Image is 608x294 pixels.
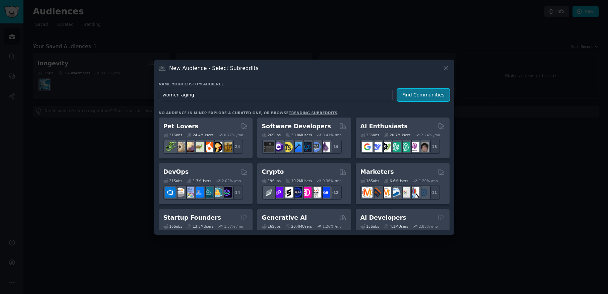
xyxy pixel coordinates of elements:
[163,122,199,131] h2: Pet Lovers
[159,89,393,101] input: Pick a short name, like "Digital Marketers" or "Movie-Goers"
[285,224,312,229] div: 20.4M Users
[323,133,342,137] div: 0.41 % /mo
[311,187,321,198] img: CryptoNews
[371,142,382,152] img: DeepSeek
[273,187,283,198] img: 0xPolygon
[159,111,339,115] div: No audience in mind? Explore a curated one, or browse .
[311,142,321,152] img: AskComputerScience
[409,187,419,198] img: MarketingResearch
[292,187,302,198] img: web3
[328,140,342,154] div: + 19
[229,140,243,154] div: + 24
[371,187,382,198] img: bigseo
[381,187,391,198] img: AskMarketing
[381,142,391,152] img: AItoolsCatalog
[323,224,342,229] div: 1.26 % /mo
[262,178,281,183] div: 19 Sub s
[426,140,440,154] div: + 18
[400,187,410,198] img: googleads
[360,122,408,131] h2: AI Enthusiasts
[187,133,213,137] div: 24.4M Users
[421,133,440,137] div: 2.24 % /mo
[262,168,284,176] h2: Crypto
[320,187,330,198] img: defi_
[184,142,194,152] img: leopardgeckos
[221,142,232,152] img: dogbreed
[397,89,450,101] button: Find Communities
[285,178,312,183] div: 19.2M Users
[262,122,331,131] h2: Software Developers
[187,224,213,229] div: 13.8M Users
[165,187,176,198] img: azuredevops
[193,142,204,152] img: turtle
[409,142,419,152] img: OpenAIDev
[222,178,241,183] div: 2.02 % /mo
[362,187,373,198] img: content_marketing
[360,133,379,137] div: 25 Sub s
[212,142,222,152] img: PetAdvice
[390,187,401,198] img: Emailmarketing
[203,142,213,152] img: cockatiel
[282,187,293,198] img: ethstaker
[175,187,185,198] img: AWS_Certified_Experts
[169,65,258,72] h3: New Audience - Select Subreddits
[323,178,342,183] div: 0.36 % /mo
[360,224,379,229] div: 15 Sub s
[163,178,182,183] div: 21 Sub s
[390,142,401,152] img: chatgpt_promptDesign
[163,224,182,229] div: 16 Sub s
[360,178,379,183] div: 18 Sub s
[360,168,394,176] h2: Marketers
[419,224,438,229] div: 2.88 % /mo
[384,133,410,137] div: 20.7M Users
[301,142,312,152] img: reactnative
[175,142,185,152] img: ballpython
[264,142,274,152] img: software
[320,142,330,152] img: elixir
[384,178,408,183] div: 6.6M Users
[224,133,243,137] div: 0.77 % /mo
[282,142,293,152] img: learnjavascript
[262,214,307,222] h2: Generative AI
[289,111,337,115] a: trending subreddits
[285,133,312,137] div: 30.0M Users
[221,187,232,198] img: PlatformEngineers
[163,168,189,176] h2: DevOps
[273,142,283,152] img: csharp
[418,142,429,152] img: ArtificalIntelligence
[224,224,243,229] div: 1.37 % /mo
[328,186,342,200] div: + 12
[262,224,281,229] div: 16 Sub s
[301,187,312,198] img: defiblockchain
[360,214,406,222] h2: AI Developers
[193,187,204,198] img: DevOpsLinks
[212,187,222,198] img: aws_cdk
[292,142,302,152] img: iOSProgramming
[184,187,194,198] img: Docker_DevOps
[419,178,438,183] div: 1.20 % /mo
[187,178,211,183] div: 1.7M Users
[229,186,243,200] div: + 14
[362,142,373,152] img: GoogleGeminiAI
[262,133,281,137] div: 26 Sub s
[264,187,274,198] img: ethfinance
[400,142,410,152] img: chatgpt_prompts_
[203,187,213,198] img: platformengineering
[418,187,429,198] img: OnlineMarketing
[165,142,176,152] img: herpetology
[163,133,182,137] div: 31 Sub s
[384,224,408,229] div: 4.1M Users
[426,186,440,200] div: + 11
[163,214,221,222] h2: Startup Founders
[159,82,450,86] h3: Name your custom audience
